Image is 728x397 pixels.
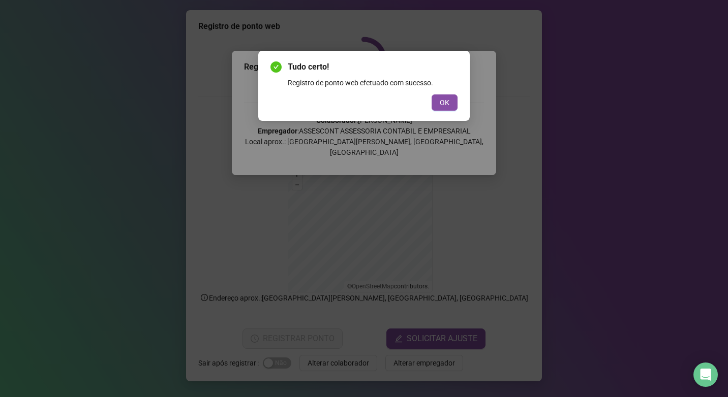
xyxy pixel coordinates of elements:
button: OK [432,94,458,111]
div: Open Intercom Messenger [693,362,718,387]
span: Tudo certo! [288,61,458,73]
span: check-circle [270,61,282,73]
span: OK [440,97,449,108]
div: Registro de ponto web efetuado com sucesso. [288,77,458,88]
